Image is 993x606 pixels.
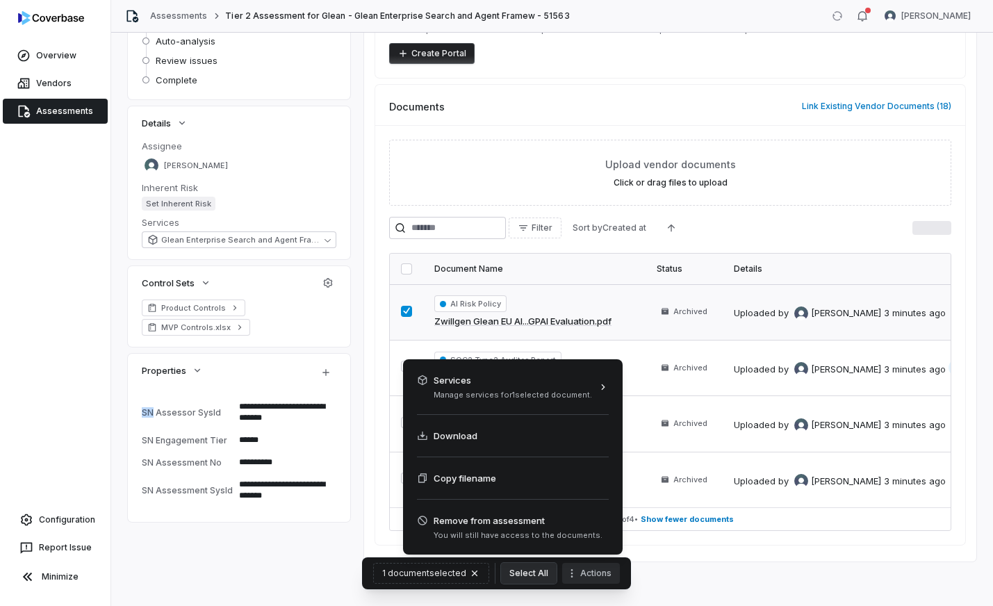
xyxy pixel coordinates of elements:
span: Download [434,429,477,443]
span: Services [434,373,592,387]
span: You will still have access to the documents. [434,530,602,541]
button: More actions [562,563,620,584]
span: Copy file name [434,471,496,485]
div: More actions [403,359,623,555]
span: Remove from assessment [434,514,602,527]
button: Select All [501,563,557,584]
span: Manage services for 1 selected document . [434,390,592,400]
span: 1 document selected [382,568,466,579]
